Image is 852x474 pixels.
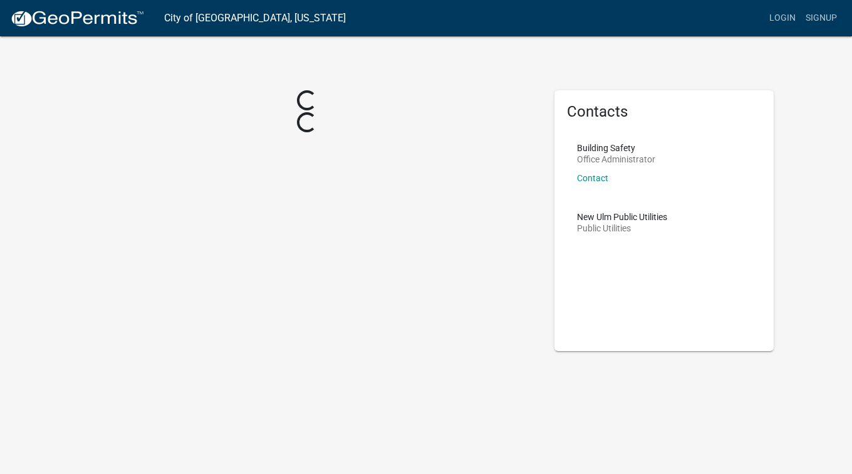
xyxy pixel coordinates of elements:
p: Office Administrator [577,155,655,164]
h5: Contacts [567,103,761,121]
a: Login [764,6,801,30]
p: New Ulm Public Utilities [577,213,667,221]
a: Contact [577,173,608,183]
a: City of [GEOGRAPHIC_DATA], [US_STATE] [164,8,346,29]
a: Signup [801,6,842,30]
p: Building Safety [577,144,655,152]
p: Public Utilities [577,224,667,233]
